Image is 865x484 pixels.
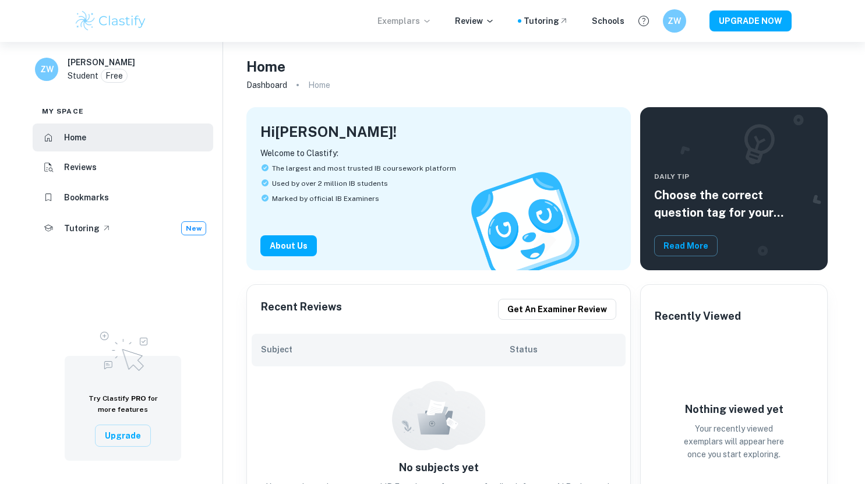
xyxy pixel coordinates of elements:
[74,9,148,33] img: Clastify logo
[272,193,379,204] span: Marked by official IB Examiners
[455,15,495,27] p: Review
[592,15,624,27] a: Schools
[68,69,98,82] p: Student
[79,393,167,415] h6: Try Clastify for more features
[64,222,100,235] h6: Tutoring
[272,163,456,174] span: The largest and most trusted IB coursework platform
[709,10,792,31] button: UPGRADE NOW
[105,69,123,82] p: Free
[33,183,213,211] a: Bookmarks
[64,191,109,204] h6: Bookmarks
[33,214,213,243] a: TutoringNew
[260,147,617,160] p: Welcome to Clastify:
[634,11,654,31] button: Help and Feedback
[33,123,213,151] a: Home
[68,56,135,69] h6: [PERSON_NAME]
[377,15,432,27] p: Exemplars
[94,324,152,375] img: Upgrade to Pro
[663,9,686,33] button: ZW
[261,299,342,320] h6: Recent Reviews
[668,15,681,27] h6: ZW
[510,343,616,356] h6: Status
[308,79,330,91] p: Home
[655,308,741,324] h6: Recently Viewed
[252,460,626,476] h6: No subjects yet
[246,77,287,93] a: Dashboard
[272,178,388,189] span: Used by over 2 million IB students
[64,161,97,174] h6: Reviews
[95,425,151,447] button: Upgrade
[246,56,285,77] h4: Home
[654,171,814,182] span: Daily Tip
[64,131,86,144] h6: Home
[260,235,317,256] button: About Us
[676,401,792,418] h6: Nothing viewed yet
[261,343,510,356] h6: Subject
[654,186,814,221] h5: Choose the correct question tag for your coursework
[33,154,213,182] a: Reviews
[40,63,54,76] h6: ZW
[182,223,206,234] span: New
[42,106,84,116] span: My space
[260,121,397,142] h4: Hi [PERSON_NAME] !
[498,299,616,320] button: Get an examiner review
[524,15,569,27] a: Tutoring
[676,422,792,461] p: Your recently viewed exemplars will appear here once you start exploring.
[131,394,146,402] span: PRO
[654,235,718,256] button: Read More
